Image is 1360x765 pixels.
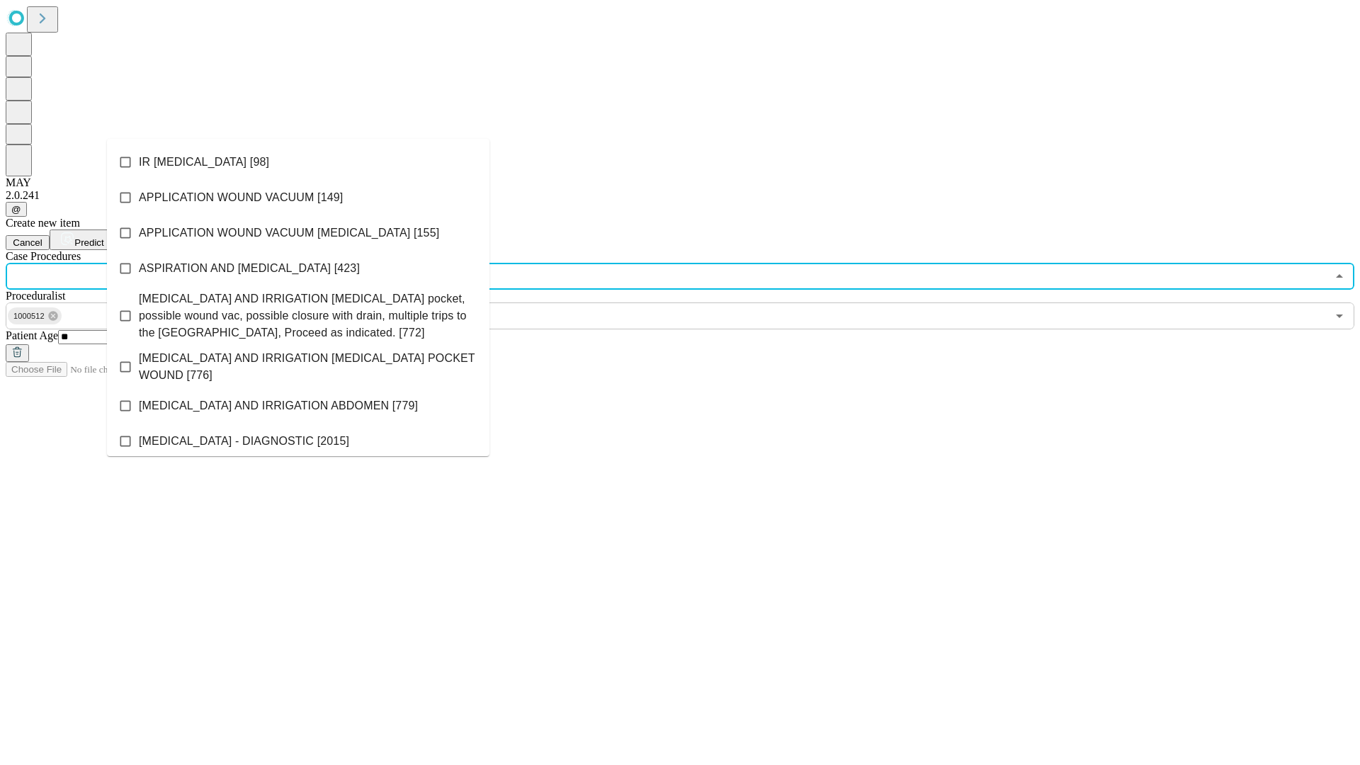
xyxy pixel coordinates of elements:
span: APPLICATION WOUND VACUUM [149] [139,189,343,206]
span: ASPIRATION AND [MEDICAL_DATA] [423] [139,260,360,277]
button: Predict [50,229,115,250]
span: [MEDICAL_DATA] - DIAGNOSTIC [2015] [139,433,349,450]
span: [MEDICAL_DATA] AND IRRIGATION [MEDICAL_DATA] pocket, possible wound vac, possible closure with dr... [139,290,478,341]
button: Cancel [6,235,50,250]
span: Scheduled Procedure [6,250,81,262]
button: @ [6,202,27,217]
span: 1000512 [8,308,50,324]
span: [MEDICAL_DATA] AND IRRIGATION ABDOMEN [779] [139,397,418,414]
button: Close [1330,266,1349,286]
div: 2.0.241 [6,189,1354,202]
span: APPLICATION WOUND VACUUM [MEDICAL_DATA] [155] [139,225,439,242]
span: Cancel [13,237,42,248]
span: Predict [74,237,103,248]
div: 1000512 [8,307,62,324]
span: Proceduralist [6,290,65,302]
span: Create new item [6,217,80,229]
span: IR [MEDICAL_DATA] [98] [139,154,269,171]
span: [MEDICAL_DATA] AND IRRIGATION [MEDICAL_DATA] POCKET WOUND [776] [139,350,478,384]
span: @ [11,204,21,215]
span: Patient Age [6,329,58,341]
button: Open [1330,306,1349,326]
div: MAY [6,176,1354,189]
